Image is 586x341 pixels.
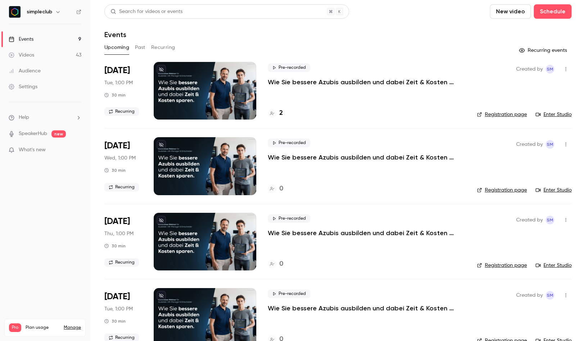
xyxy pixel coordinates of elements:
[19,130,47,138] a: SpeakerHub
[104,137,142,195] div: Aug 27 Wed, 11:00 AM (Europe/Berlin)
[104,213,142,270] div: Aug 28 Thu, 11:00 AM (Europe/Berlin)
[536,111,572,118] a: Enter Studio
[546,65,554,73] span: simpleclub Marketing
[9,51,34,59] div: Videos
[104,140,130,152] span: [DATE]
[477,187,527,194] a: Registration page
[547,140,553,149] span: sM
[104,230,134,237] span: Thu, 1:00 PM
[19,114,29,121] span: Help
[268,139,310,147] span: Pre-recorded
[268,108,283,118] a: 2
[516,216,543,224] span: Created by
[104,79,133,86] span: Tue, 1:00 PM
[104,318,126,324] div: 30 min
[547,216,553,224] span: sM
[268,214,310,223] span: Pre-recorded
[27,8,52,15] h6: simpleclub
[9,114,81,121] li: help-dropdown-opener
[135,42,145,53] button: Past
[279,259,283,269] h4: 0
[104,107,139,116] span: Recurring
[477,111,527,118] a: Registration page
[546,216,554,224] span: simpleclub Marketing
[26,325,59,331] span: Plan usage
[104,258,139,267] span: Recurring
[546,291,554,300] span: simpleclub Marketing
[104,216,130,227] span: [DATE]
[268,259,283,269] a: 0
[104,154,136,162] span: Wed, 1:00 PM
[477,262,527,269] a: Registration page
[104,42,129,53] button: Upcoming
[104,30,126,39] h1: Events
[51,130,66,138] span: new
[104,243,126,249] div: 30 min
[9,36,33,43] div: Events
[516,291,543,300] span: Created by
[546,140,554,149] span: simpleclub Marketing
[64,325,81,331] a: Manage
[104,62,142,120] div: Aug 26 Tue, 11:00 AM (Europe/Berlin)
[268,304,465,313] a: Wie Sie bessere Azubis ausbilden und dabei Zeit & Kosten sparen. (Dienstag, 11:00 Uhr)
[19,146,46,154] span: What's new
[279,184,283,194] h4: 0
[9,83,37,90] div: Settings
[104,291,130,302] span: [DATE]
[268,78,465,86] a: Wie Sie bessere Azubis ausbilden und dabei Zeit & Kosten sparen. (Dienstag, 11:00 Uhr)
[516,140,543,149] span: Created by
[536,262,572,269] a: Enter Studio
[516,65,543,73] span: Created by
[536,187,572,194] a: Enter Studio
[104,305,133,313] span: Tue, 1:00 PM
[73,147,81,153] iframe: Noticeable Trigger
[268,229,465,237] a: Wie Sie bessere Azubis ausbilden und dabei Zeit & Kosten sparen. (Donnerstag, 11:00 Uhr)
[151,42,175,53] button: Recurring
[547,65,553,73] span: sM
[547,291,553,300] span: sM
[268,63,310,72] span: Pre-recorded
[268,184,283,194] a: 0
[490,4,531,19] button: New video
[111,8,182,15] div: Search for videos or events
[268,153,465,162] a: Wie Sie bessere Azubis ausbilden und dabei Zeit & Kosten sparen. (Mittwoch, 11:00 Uhr)
[9,67,41,75] div: Audience
[268,290,310,298] span: Pre-recorded
[279,108,283,118] h4: 2
[104,183,139,192] span: Recurring
[534,4,572,19] button: Schedule
[104,167,126,173] div: 30 min
[9,6,21,18] img: simpleclub
[516,45,572,56] button: Recurring events
[104,92,126,98] div: 30 min
[9,323,21,332] span: Pro
[104,65,130,76] span: [DATE]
